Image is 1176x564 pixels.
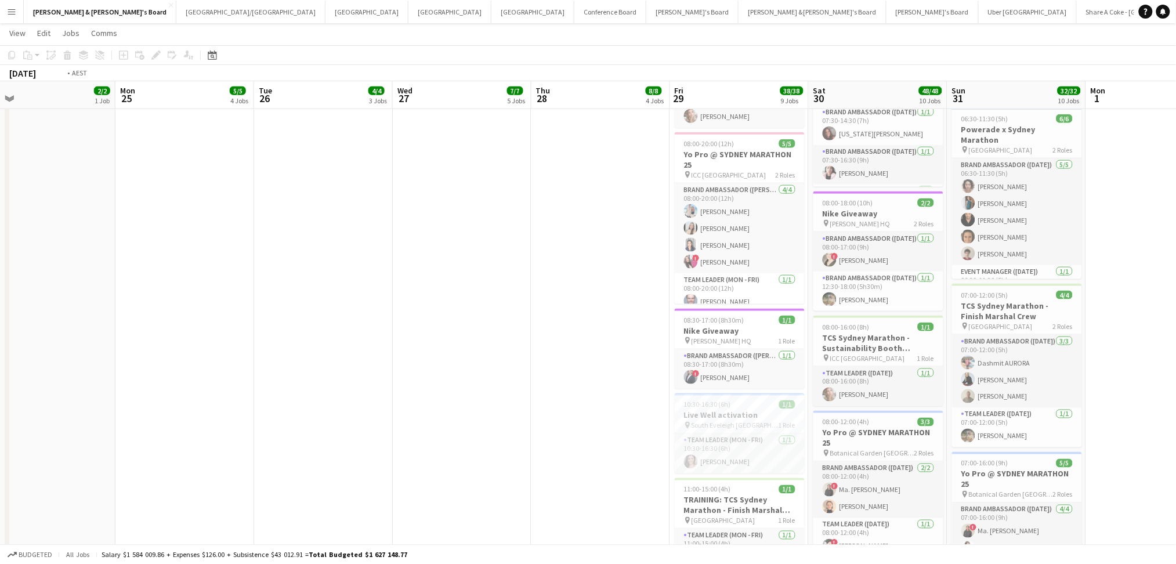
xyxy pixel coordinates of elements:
button: [PERSON_NAME]'s Board [886,1,979,23]
span: Budgeted [19,551,52,559]
div: AEST [72,68,87,77]
a: Jobs [57,26,84,41]
button: [GEOGRAPHIC_DATA] [408,1,491,23]
button: [GEOGRAPHIC_DATA] [325,1,408,23]
a: Comms [86,26,122,41]
span: Total Budgeted $1 627 148.77 [309,550,407,559]
button: Budgeted [6,548,54,561]
a: View [5,26,30,41]
a: Edit [32,26,55,41]
span: Comms [91,28,117,38]
div: Salary $1 584 009.86 + Expenses $126.00 + Subsistence $43 012.91 = [102,550,407,559]
button: [PERSON_NAME] & [PERSON_NAME]'s Board [24,1,176,23]
button: [PERSON_NAME]'s Board [646,1,739,23]
span: Edit [37,28,50,38]
button: [PERSON_NAME] & [PERSON_NAME]'s Board [739,1,886,23]
button: [GEOGRAPHIC_DATA]/[GEOGRAPHIC_DATA] [176,1,325,23]
div: [DATE] [9,67,36,79]
span: View [9,28,26,38]
span: All jobs [64,550,92,559]
span: Jobs [62,28,79,38]
button: Conference Board [574,1,646,23]
button: [GEOGRAPHIC_DATA] [491,1,574,23]
button: Uber [GEOGRAPHIC_DATA] [979,1,1077,23]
